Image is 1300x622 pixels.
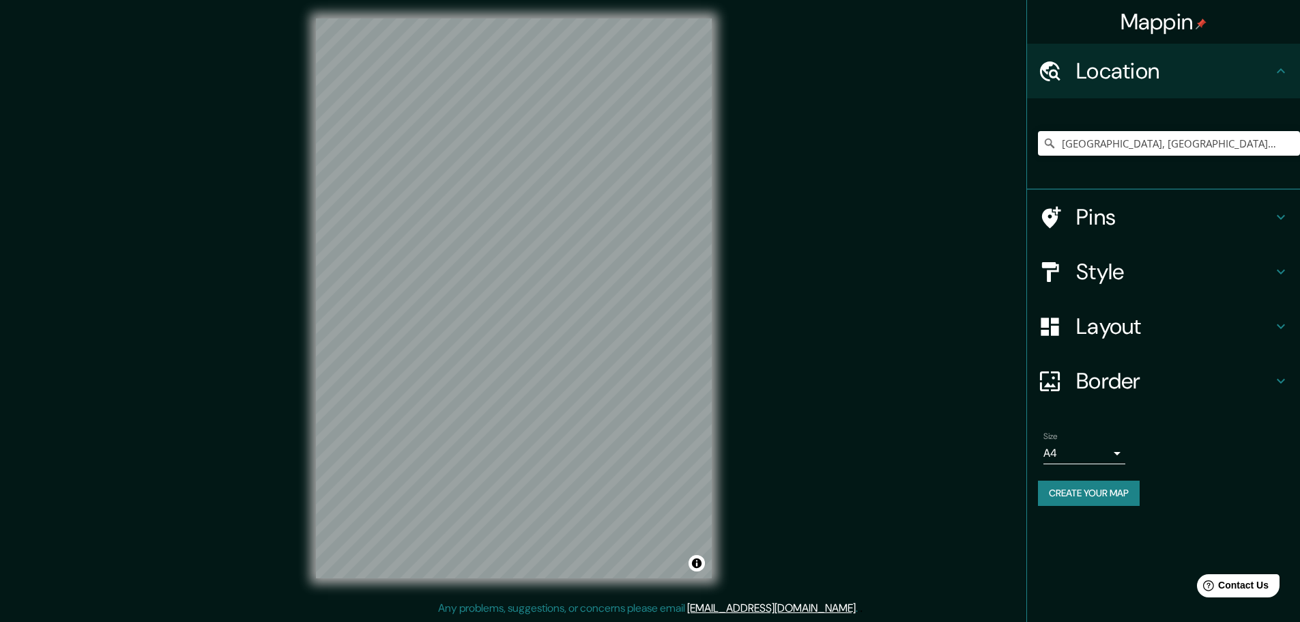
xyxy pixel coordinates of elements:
[689,555,705,571] button: Toggle attribution
[1027,244,1300,299] div: Style
[1196,18,1207,29] img: pin-icon.png
[1076,313,1273,340] h4: Layout
[1043,431,1058,442] label: Size
[1038,481,1140,506] button: Create your map
[1076,258,1273,285] h4: Style
[1121,8,1207,36] h4: Mappin
[1179,569,1285,607] iframe: Help widget launcher
[1043,442,1125,464] div: A4
[687,601,856,615] a: [EMAIL_ADDRESS][DOMAIN_NAME]
[1027,44,1300,98] div: Location
[438,600,858,617] p: Any problems, suggestions, or concerns please email .
[1076,203,1273,231] h4: Pins
[1027,299,1300,354] div: Layout
[1027,354,1300,408] div: Border
[316,18,712,578] canvas: Map
[860,600,863,617] div: .
[1027,190,1300,244] div: Pins
[1038,131,1300,156] input: Pick your city or area
[1076,367,1273,395] h4: Border
[858,600,860,617] div: .
[1076,57,1273,85] h4: Location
